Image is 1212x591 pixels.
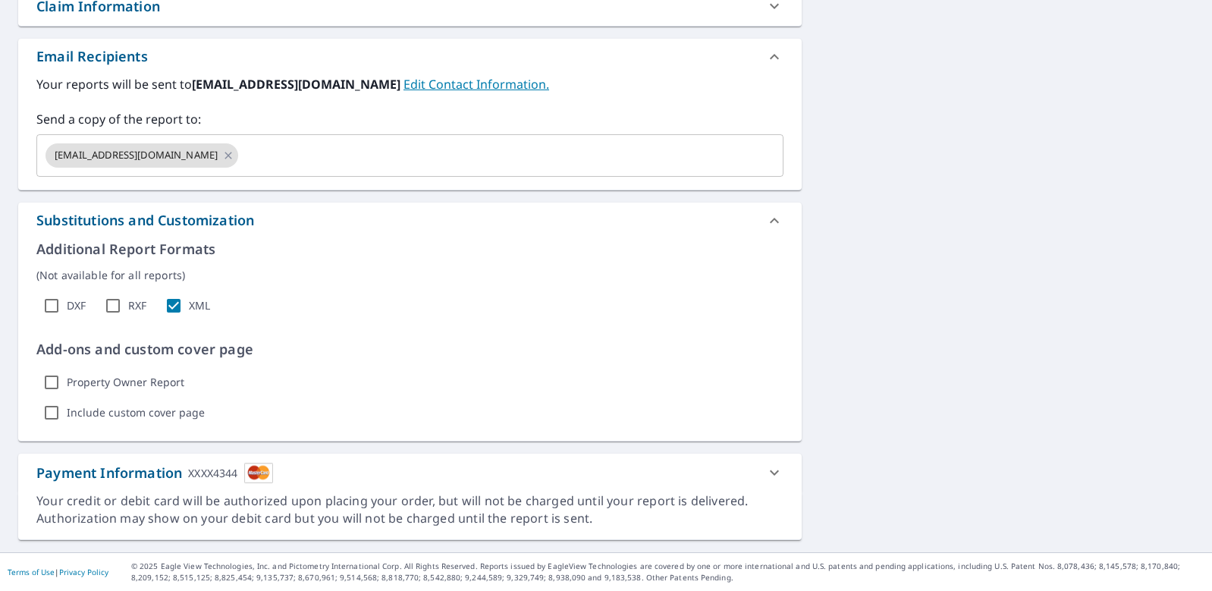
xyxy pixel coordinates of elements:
label: XML [189,299,210,313]
div: Substitutions and Customization [36,210,254,231]
p: | [8,567,108,577]
b: [EMAIL_ADDRESS][DOMAIN_NAME] [192,76,403,93]
div: Substitutions and Customization [18,203,802,239]
p: (Not available for all reports) [36,267,783,283]
a: Privacy Policy [59,567,108,577]
p: Additional Report Formats [36,239,783,259]
label: Send a copy of the report to: [36,110,783,128]
span: [EMAIL_ADDRESS][DOMAIN_NAME] [46,148,227,162]
label: Include custom cover page [67,406,205,420]
div: Email Recipients [18,39,802,75]
div: [EMAIL_ADDRESS][DOMAIN_NAME] [46,143,238,168]
div: Email Recipients [36,46,148,67]
div: Payment Information [36,463,273,483]
label: RXF [128,299,146,313]
p: Add-ons and custom cover page [36,339,783,360]
label: Property Owner Report [67,376,184,389]
a: Terms of Use [8,567,55,577]
label: Your reports will be sent to [36,75,783,93]
label: DXF [67,299,86,313]
p: © 2025 Eagle View Technologies, Inc. and Pictometry International Corp. All Rights Reserved. Repo... [131,561,1204,583]
div: XXXX4344 [188,463,237,483]
div: Your credit or debit card will be authorized upon placing your order, but will not be charged unt... [36,492,783,527]
div: Payment InformationXXXX4344cardImage [18,454,802,492]
a: EditContactInfo [403,76,549,93]
img: cardImage [244,463,273,483]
